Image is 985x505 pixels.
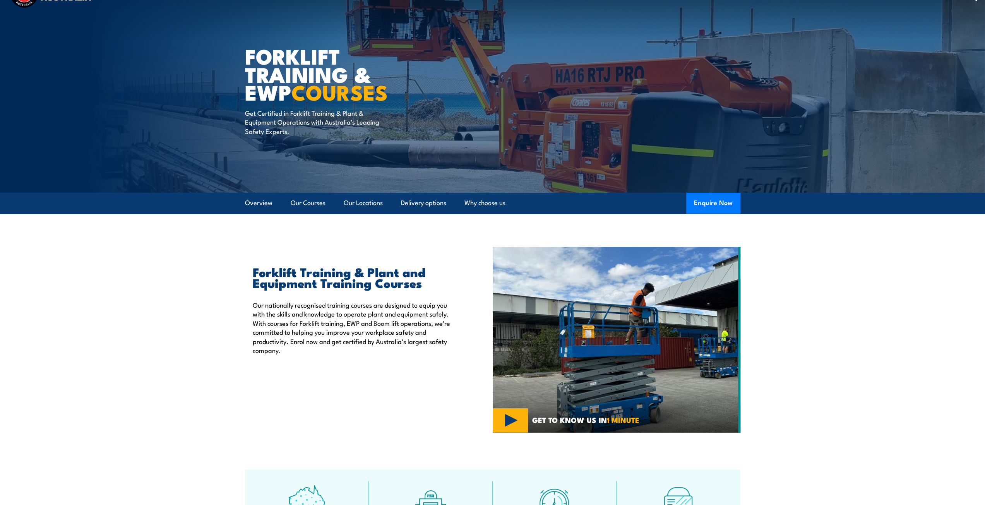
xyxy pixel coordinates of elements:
[401,193,446,213] a: Delivery options
[493,247,740,433] img: Verification of Competency (VOC) for Elevating Work Platform (EWP) Under 11m
[532,416,639,423] span: GET TO KNOW US IN
[607,414,639,425] strong: 1 MINUTE
[253,266,457,288] h2: Forklift Training & Plant and Equipment Training Courses
[344,193,383,213] a: Our Locations
[245,47,436,101] h1: Forklift Training & EWP
[245,108,386,135] p: Get Certified in Forklift Training & Plant & Equipment Operations with Australia’s Leading Safety...
[291,193,325,213] a: Our Courses
[686,193,740,214] button: Enquire Now
[245,193,272,213] a: Overview
[253,300,457,354] p: Our nationally recognised training courses are designed to equip you with the skills and knowledg...
[464,193,505,213] a: Why choose us
[291,75,388,108] strong: COURSES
